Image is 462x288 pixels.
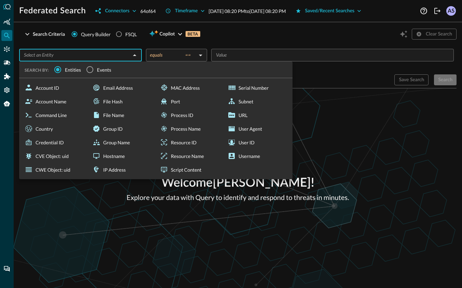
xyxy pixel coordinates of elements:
div: Email Address [90,81,154,95]
div: Username [225,149,290,163]
button: Help [418,5,429,16]
div: Connectors [1,44,12,55]
div: FSQL [125,31,137,38]
button: Close [130,51,139,60]
div: Process ID [157,108,222,122]
div: Resource Name [157,149,222,163]
p: Explore your data with Query to identify and respond to threats in minutes. [127,192,349,203]
div: CVE Object: uid [22,149,87,163]
div: Group Name [90,135,154,149]
p: Welcome [PERSON_NAME] ! [127,174,349,192]
div: MAC Address [157,81,222,95]
p: [DATE] 08:20 PM to [DATE] 08:20 PM [209,8,286,15]
span: Copilot [160,30,175,39]
button: Connectors [91,5,140,16]
div: Account ID [22,81,87,95]
div: Federated Search [1,30,12,41]
div: File Hash [90,95,154,108]
div: equals [150,52,196,58]
button: Timeframe [161,5,209,16]
div: Account Name [22,95,87,108]
div: File Name [90,108,154,122]
div: AS [446,6,456,16]
button: Saved/Recent Searches [291,5,366,16]
div: Serial Number [225,81,290,95]
div: Chat [1,263,12,274]
div: Group ID [90,122,154,135]
button: CopilotBETA [145,29,204,40]
input: Value [213,51,451,59]
div: Subnet [225,95,290,108]
div: Credential ID [22,135,87,149]
div: Resource ID [157,135,222,149]
div: Script Content [157,163,222,176]
div: Summary Insights [1,16,12,27]
button: Logout [432,5,443,16]
div: Pipelines [1,57,12,68]
h1: Federated Search [19,5,86,16]
div: Command Line [22,108,87,122]
div: Country [22,122,87,135]
div: Query Agent [1,98,12,109]
div: Port [157,95,222,108]
div: User ID [225,135,290,149]
div: URL [225,108,290,122]
div: Process Name [157,122,222,135]
span: Query Builder [81,31,111,38]
input: Select an Entity [21,51,128,59]
div: User Agent [225,122,290,135]
div: Hostname [90,149,154,163]
div: Addons [2,71,13,82]
button: Search Criteria [19,29,69,40]
span: equals [150,52,163,58]
div: Settings [1,85,12,96]
span: SEARCH BY: [25,68,49,73]
div: IP Address [90,163,154,176]
span: Entities [65,66,81,73]
span: Events [97,66,111,73]
span: == [185,52,191,58]
div: CWE Object: uid [22,163,87,176]
p: 64 of 64 [140,8,156,15]
p: BETA [186,31,200,37]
